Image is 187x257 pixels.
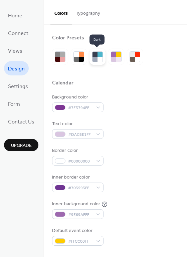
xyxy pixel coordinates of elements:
span: #9E69AFFF [68,211,93,218]
span: Home [8,11,22,21]
div: Inner border color [52,174,102,181]
span: Design [8,64,25,74]
span: #DAC6E1FF [68,131,93,138]
span: #703593FF [68,185,93,192]
span: Dark [89,35,105,45]
span: Upgrade [11,142,32,149]
a: Design [4,61,29,75]
div: Background color [52,94,102,101]
div: Text color [52,120,102,127]
a: Form [4,96,24,111]
span: Form [8,99,20,109]
a: Home [4,8,26,22]
div: Border color [52,147,102,154]
div: Calendar [52,80,73,87]
span: Settings [8,81,28,92]
span: Connect [8,28,28,39]
a: Contact Us [4,114,38,128]
button: Upgrade [4,139,38,151]
div: Default event color [52,227,102,234]
div: Inner background color [52,201,100,208]
span: #00000000 [68,158,93,165]
span: Contact Us [8,117,34,127]
a: Settings [4,79,32,93]
span: #FFCC00FF [68,238,93,245]
a: Views [4,43,26,58]
a: Connect [4,26,32,40]
span: #7E3794FF [68,104,93,111]
div: Color Presets [52,35,84,42]
span: Views [8,46,22,56]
